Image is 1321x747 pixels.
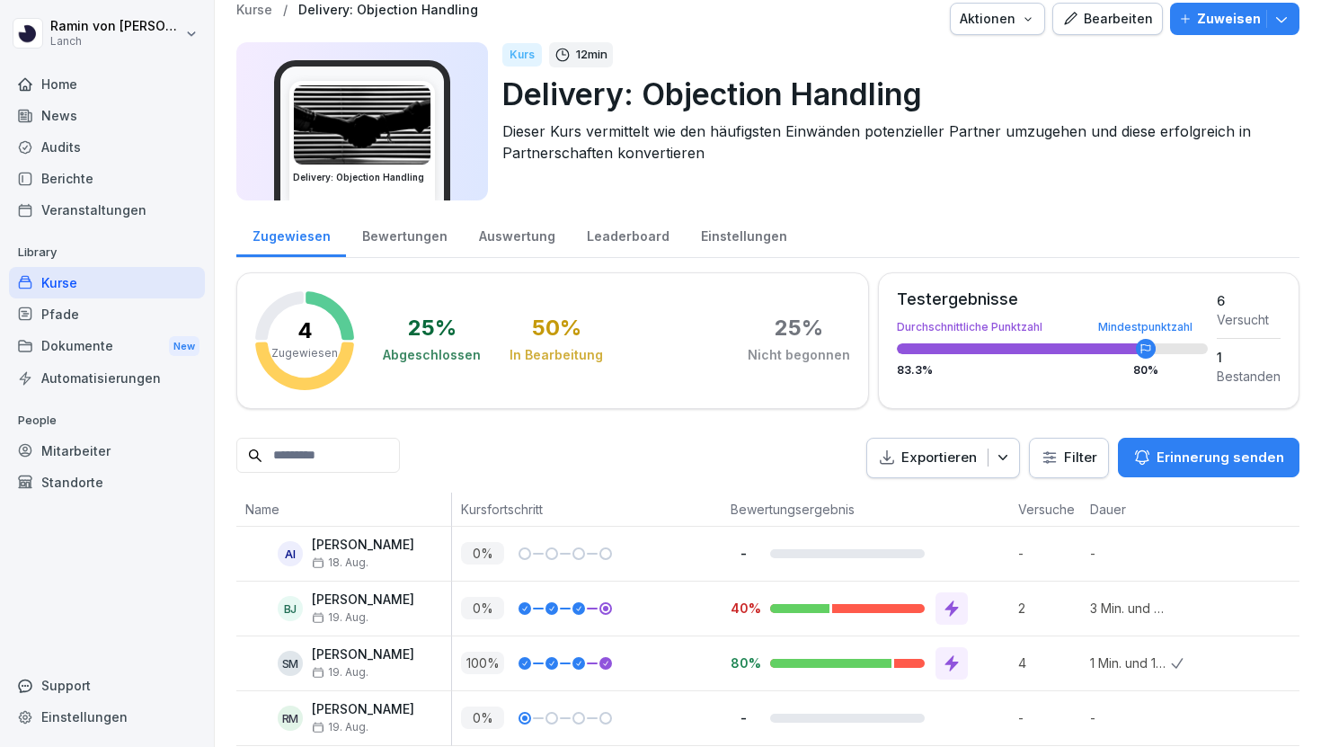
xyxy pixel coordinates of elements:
div: Mindestpunktzahl [1098,322,1192,333]
a: Kurse [9,267,205,298]
a: Audits [9,131,205,163]
h3: Delivery: Objection Handling [293,171,431,184]
div: In Bearbeitung [510,346,603,364]
p: People [9,406,205,435]
div: Filter [1041,449,1097,467]
p: Erinnerung senden [1157,448,1284,467]
button: Bearbeiten [1052,3,1163,35]
p: 0 % [461,707,504,729]
a: Einstellungen [685,211,802,257]
div: 6 [1217,291,1281,310]
div: Versucht [1217,310,1281,329]
div: 25 % [775,317,823,339]
a: Einstellungen [9,701,205,733]
span: 19. Aug. [312,666,368,679]
p: Delivery: Objection Handling [502,71,1285,117]
div: Berichte [9,163,205,194]
p: - [731,545,756,562]
div: Zugewiesen [236,211,346,257]
div: Dokumente [9,330,205,363]
div: AI [278,541,303,566]
p: 80% [731,654,756,671]
p: / [283,3,288,18]
a: Leaderboard [571,211,685,257]
a: DokumenteNew [9,330,205,363]
button: Zuweisen [1170,3,1299,35]
div: Kurs [502,43,542,67]
p: 4 [1018,654,1081,672]
div: Home [9,68,205,100]
p: 40% [731,600,756,617]
p: 12 min [576,46,607,64]
div: SM [278,651,303,676]
a: Delivery: Objection Handling [298,3,478,18]
p: 0 % [461,597,504,619]
p: 0 % [461,542,504,565]
p: - [1090,544,1171,563]
p: Zuweisen [1197,9,1261,29]
div: 83.3 % [897,365,1208,376]
div: Bearbeiten [1062,9,1153,29]
p: Lanch [50,35,182,48]
p: Kurse [236,3,272,18]
p: - [1018,544,1081,563]
div: Nicht begonnen [748,346,850,364]
p: 1 Min. und 16 Sek. [1090,654,1171,672]
p: Zugewiesen [271,345,338,361]
a: Standorte [9,467,205,498]
a: Pfade [9,298,205,330]
p: - [1090,708,1171,727]
p: [PERSON_NAME] [312,702,414,717]
span: 19. Aug. [312,721,368,734]
p: [PERSON_NAME] [312,538,414,553]
button: Filter [1030,439,1108,477]
div: 25 % [408,317,457,339]
div: Durchschnittliche Punktzahl [897,322,1208,333]
a: Automatisierungen [9,362,205,394]
button: Exportieren [866,438,1020,478]
p: [PERSON_NAME] [312,592,414,608]
div: Abgeschlossen [383,346,481,364]
a: Mitarbeiter [9,435,205,467]
img: uim5gx7fz7npk6ooxrdaio0l.png [294,85,430,165]
div: RM [278,706,303,731]
p: Kursfortschritt [461,500,713,519]
div: Aktionen [960,9,1035,29]
p: [PERSON_NAME] [312,647,414,663]
div: 50 % [532,317,581,339]
span: 19. Aug. [312,611,368,624]
p: 100 % [461,652,504,674]
p: Ramin von [PERSON_NAME] [50,19,182,34]
div: 80 % [1133,365,1158,376]
p: Versuche [1018,500,1072,519]
p: - [731,709,756,726]
div: Support [9,670,205,701]
span: 18. Aug. [312,556,368,569]
a: Bewertungen [346,211,463,257]
a: Auswertung [463,211,571,257]
p: Dauer [1090,500,1162,519]
div: Veranstaltungen [9,194,205,226]
div: 1 [1217,348,1281,367]
p: - [1018,708,1081,727]
a: News [9,100,205,131]
div: New [169,336,199,357]
div: Bestanden [1217,367,1281,386]
p: 3 Min. und 44 Sek. [1090,599,1171,618]
div: Testergebnisse [897,291,1208,307]
p: Dieser Kurs vermittelt wie den häufigsten Einwänden potenzieller Partner umzugehen und diese erfo... [502,120,1285,164]
p: Exportieren [901,448,977,468]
